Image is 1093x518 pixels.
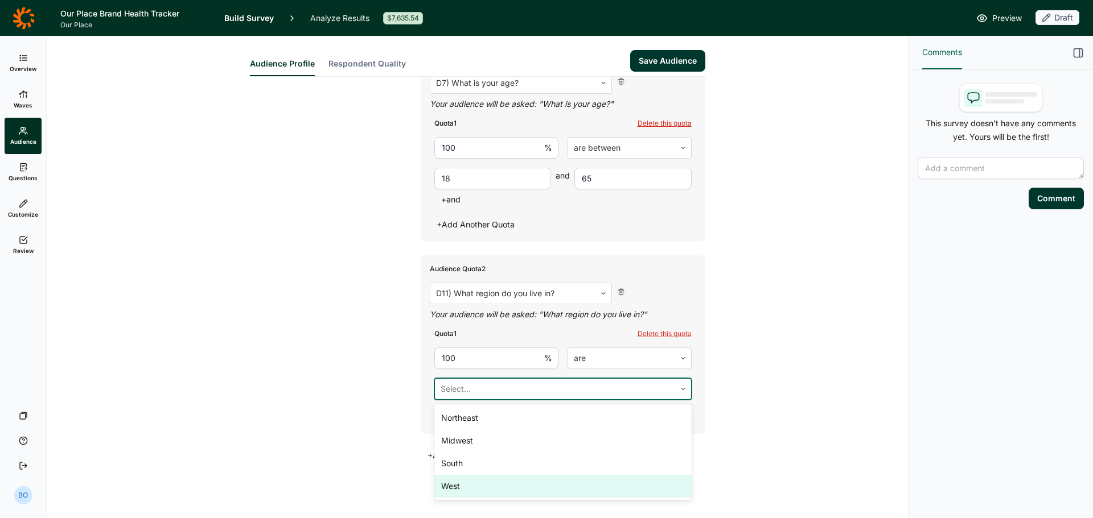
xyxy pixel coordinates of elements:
button: +Add Audience Quota [421,447,518,463]
div: Audience Quotas [250,45,421,463]
span: Review [13,247,34,255]
span: Customize [8,210,38,218]
p: This survey doesn't have any comments yet. Yours will be the first! [918,117,1084,144]
div: BO [14,486,32,504]
span: Comments [922,45,962,59]
span: Preview [992,11,1022,25]
div: Audience Quota 2 [430,264,696,273]
span: Overview [10,65,36,73]
div: Draft [1036,10,1079,25]
a: Customize [5,190,42,227]
span: Our Place [60,20,211,30]
a: Review [5,227,42,263]
a: Waves [5,81,42,118]
span: Audience Profile [250,58,315,69]
button: +Add Another Quota [430,409,521,425]
h1: Our Place Brand Health Tracker [60,7,211,20]
div: $7,635.54 [383,12,423,24]
div: Delete Quota [617,77,626,86]
div: Quota 1 [434,329,457,338]
div: Northeast [434,407,692,429]
button: +and [434,192,467,208]
div: South [434,452,692,475]
div: % [543,353,554,364]
div: Your audience will be asked: " What region do you live in? " [430,309,696,320]
div: Delete Quota [617,287,626,296]
button: +Add Another Quota [430,217,521,233]
span: Questions [9,174,38,182]
button: Draft [1036,10,1079,26]
a: Preview [976,11,1022,25]
span: Waves [14,101,32,109]
div: Your audience will be asked: " What is your age? " [430,98,696,110]
div: % [543,142,554,154]
div: Delete this quota [638,119,692,128]
button: Comments [922,36,962,69]
div: Delete this quota [638,329,692,338]
button: Respondent Quality [328,58,406,76]
button: Comment [1029,188,1084,209]
button: Save Audience [630,50,705,72]
div: West [434,475,692,498]
span: Audience [10,138,36,146]
span: and [556,170,570,189]
div: Quota 1 [434,119,457,128]
a: Audience [5,118,42,154]
a: Questions [5,154,42,190]
a: Overview [5,45,42,81]
div: Midwest [434,429,692,452]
